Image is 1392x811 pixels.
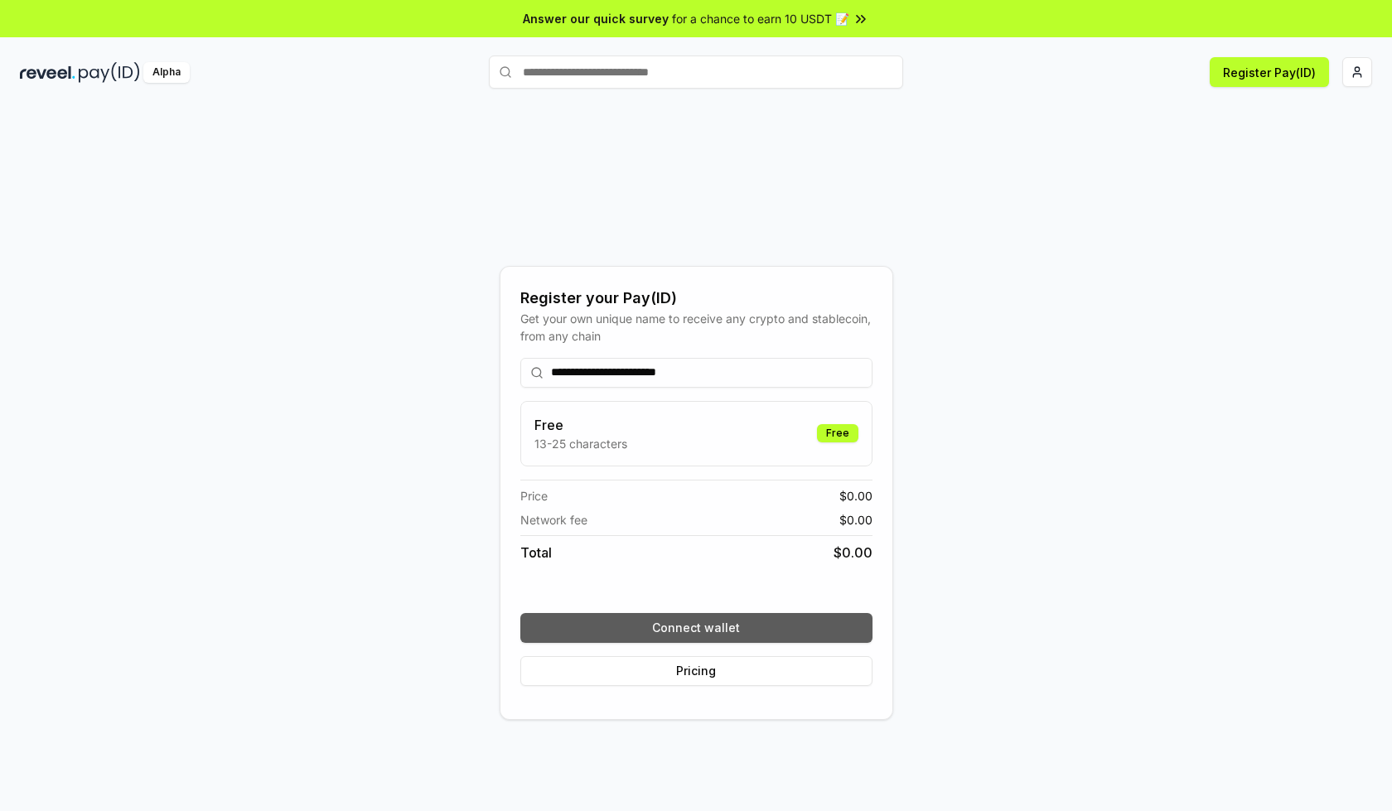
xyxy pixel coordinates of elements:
span: Total [520,543,552,562]
span: $ 0.00 [839,487,872,504]
img: pay_id [79,62,140,83]
button: Connect wallet [520,613,872,643]
span: for a chance to earn 10 USDT 📝 [672,10,849,27]
span: Answer our quick survey [523,10,669,27]
span: Price [520,487,548,504]
div: Register your Pay(ID) [520,287,872,310]
p: 13-25 characters [534,435,627,452]
div: Free [817,424,858,442]
span: $ 0.00 [834,543,872,562]
img: reveel_dark [20,62,75,83]
button: Register Pay(ID) [1210,57,1329,87]
span: Network fee [520,511,587,529]
h3: Free [534,415,627,435]
span: $ 0.00 [839,511,872,529]
button: Pricing [520,656,872,686]
div: Get your own unique name to receive any crypto and stablecoin, from any chain [520,310,872,345]
div: Alpha [143,62,190,83]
